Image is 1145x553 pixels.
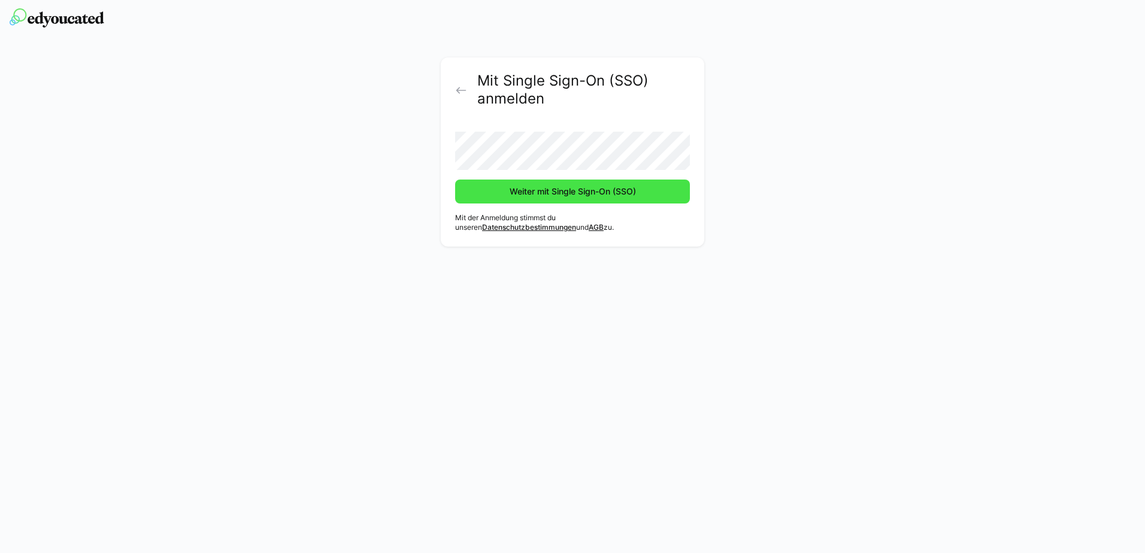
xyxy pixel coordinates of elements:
[477,72,690,108] h2: Mit Single Sign-On (SSO) anmelden
[589,223,604,232] a: AGB
[508,186,638,197] span: Weiter mit Single Sign-On (SSO)
[10,8,104,28] img: edyoucated
[455,180,690,203] button: Weiter mit Single Sign-On (SSO)
[455,213,690,232] p: Mit der Anmeldung stimmst du unseren und zu.
[482,223,576,232] a: Datenschutzbestimmungen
